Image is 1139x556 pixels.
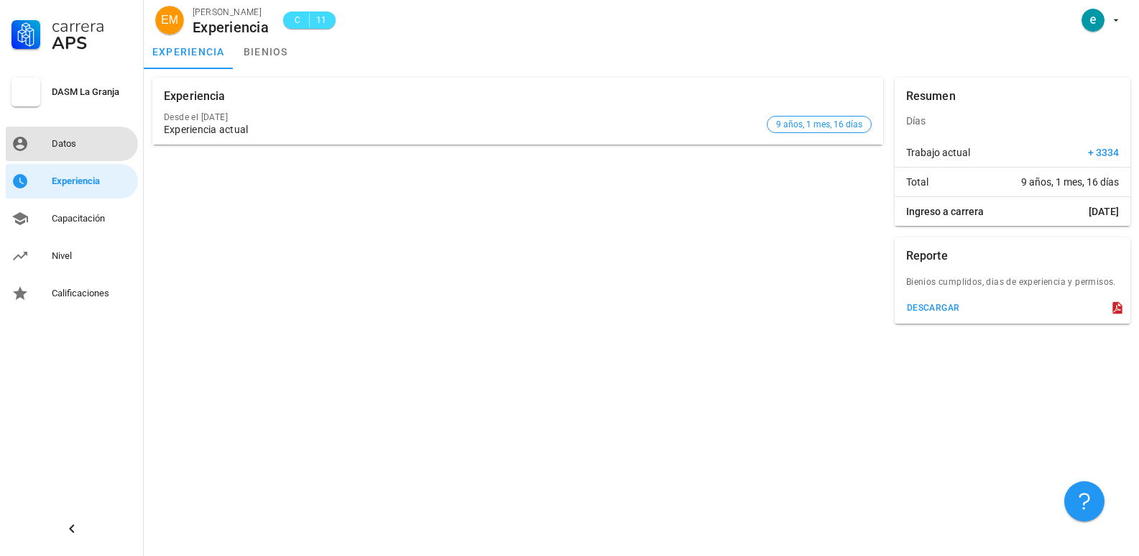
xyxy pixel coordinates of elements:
[776,117,862,132] span: 9 años, 1 mes, 16 días
[6,164,138,199] a: Experiencia
[164,124,761,136] div: Experiencia actual
[52,250,132,262] div: Nivel
[6,127,138,161] a: Datos
[52,288,132,299] div: Calificaciones
[292,13,303,27] span: C
[906,204,984,219] span: Ingreso a carrera
[6,201,138,236] a: Capacitación
[161,6,178,35] span: EM
[895,275,1130,298] div: Bienios cumplidos, dias de experiencia y permisos.
[906,78,956,115] div: Resumen
[164,112,761,122] div: Desde el [DATE]
[6,276,138,311] a: Calificaciones
[1089,204,1119,219] span: [DATE]
[164,78,226,115] div: Experiencia
[52,17,132,35] div: Carrera
[144,35,234,69] a: experiencia
[900,298,966,318] button: descargar
[1088,145,1119,160] span: + 3334
[906,237,948,275] div: Reporte
[906,303,960,313] div: descargar
[895,104,1130,138] div: Días
[52,176,132,187] div: Experiencia
[193,5,269,19] div: [PERSON_NAME]
[6,239,138,273] a: Nivel
[193,19,269,35] div: Experiencia
[315,13,327,27] span: 11
[906,175,928,189] span: Total
[1021,175,1119,189] span: 9 años, 1 mes, 16 días
[52,138,132,150] div: Datos
[1082,9,1105,32] div: avatar
[52,213,132,224] div: Capacitación
[52,86,132,98] div: DASM La Granja
[906,145,970,160] span: Trabajo actual
[155,6,184,35] div: avatar
[234,35,298,69] a: bienios
[52,35,132,52] div: APS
